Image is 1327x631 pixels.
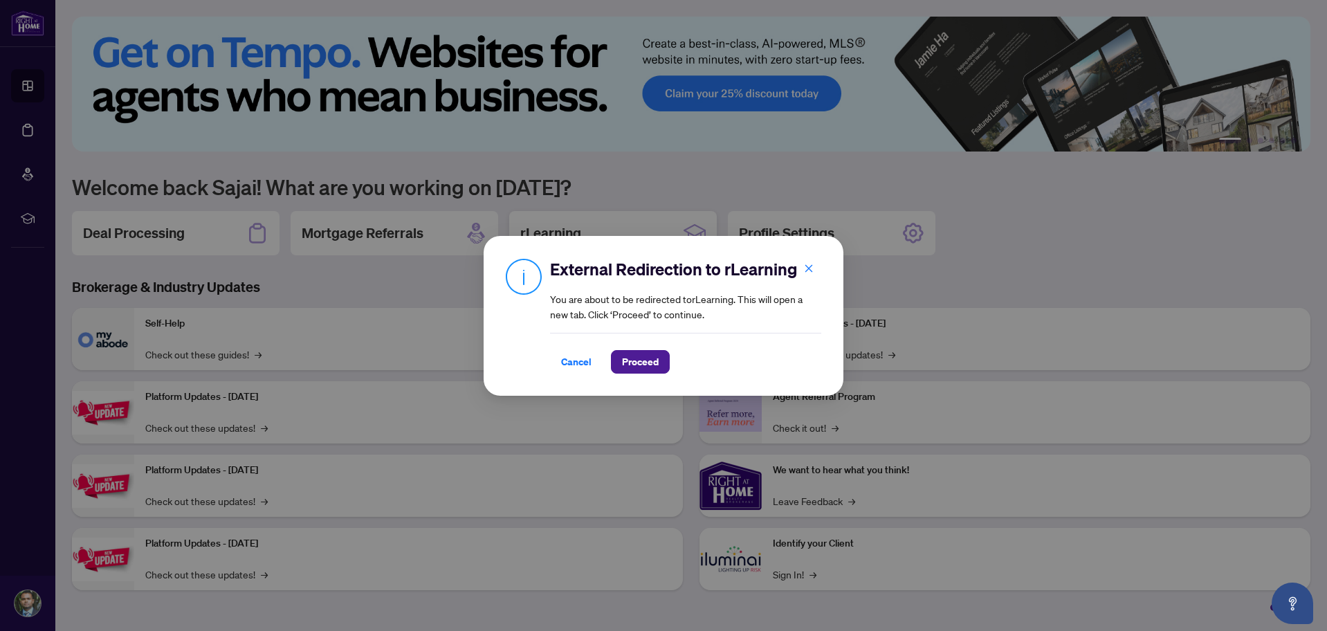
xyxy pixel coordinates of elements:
h2: External Redirection to rLearning [550,258,821,280]
span: close [804,263,814,273]
span: Proceed [622,351,659,373]
div: You are about to be redirected to rLearning . This will open a new tab. Click ‘Proceed’ to continue. [550,258,821,374]
button: Cancel [550,350,603,374]
span: Cancel [561,351,592,373]
button: Open asap [1272,583,1313,624]
button: Proceed [611,350,670,374]
img: Info Icon [506,258,542,295]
